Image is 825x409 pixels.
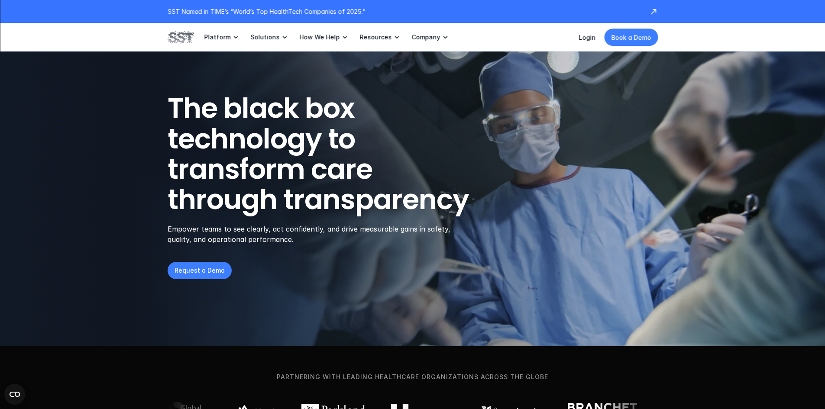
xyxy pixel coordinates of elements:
[168,30,194,45] img: SST logo
[604,29,658,46] a: Book a Demo
[204,23,240,52] a: Platform
[579,34,595,41] a: Login
[168,7,641,16] p: SST Named in TIME’s “World’s Top HealthTech Companies of 2025."
[168,262,232,279] a: Request a Demo
[175,266,225,275] p: Request a Demo
[168,93,511,215] h1: The black box technology to transform care through transparency
[611,33,651,42] p: Book a Demo
[250,33,279,41] p: Solutions
[411,33,440,41] p: Company
[15,372,810,382] p: Partnering with leading healthcare organizations across the globe
[4,384,25,405] button: Open CMP widget
[204,33,230,41] p: Platform
[359,33,391,41] p: Resources
[168,224,462,245] p: Empower teams to see clearly, act confidently, and drive measurable gains in safety, quality, and...
[299,33,340,41] p: How We Help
